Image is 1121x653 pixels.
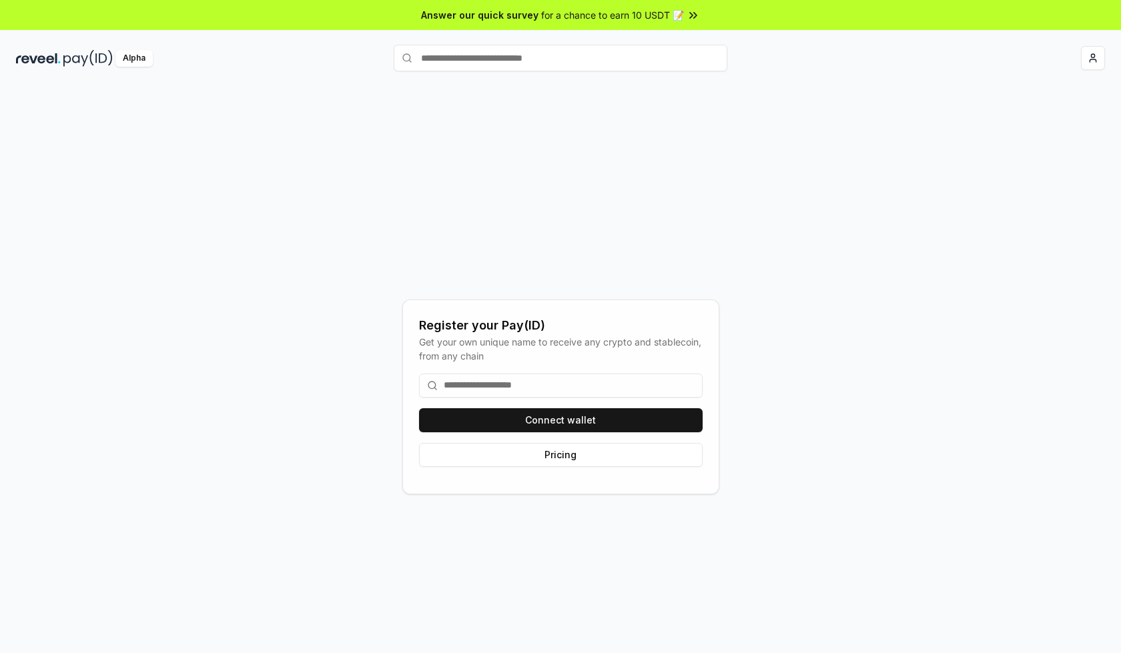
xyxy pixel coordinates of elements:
[63,50,113,67] img: pay_id
[419,335,703,363] div: Get your own unique name to receive any crypto and stablecoin, from any chain
[419,408,703,432] button: Connect wallet
[419,443,703,467] button: Pricing
[419,316,703,335] div: Register your Pay(ID)
[541,8,684,22] span: for a chance to earn 10 USDT 📝
[421,8,538,22] span: Answer our quick survey
[115,50,153,67] div: Alpha
[16,50,61,67] img: reveel_dark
